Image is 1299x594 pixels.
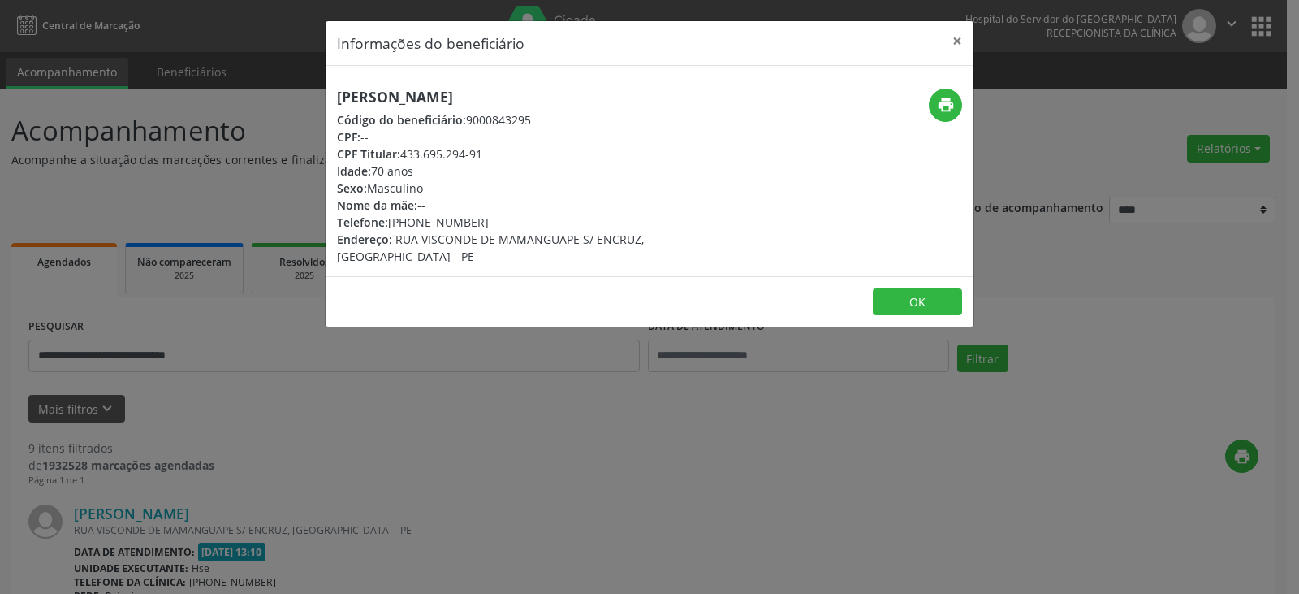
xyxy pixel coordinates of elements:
[873,288,962,316] button: OK
[337,163,371,179] span: Idade:
[337,111,746,128] div: 9000843295
[929,89,962,122] button: print
[337,145,746,163] div: 433.695.294-91
[337,163,746,180] div: 70 anos
[941,21,973,61] button: Close
[337,232,644,264] span: RUA VISCONDE DE MAMANGUAPE S/ ENCRUZ, [GEOGRAPHIC_DATA] - PE
[337,180,367,196] span: Sexo:
[337,180,746,197] div: Masculino
[337,215,388,230] span: Telefone:
[337,214,746,231] div: [PHONE_NUMBER]
[337,146,400,162] span: CPF Titular:
[337,128,746,145] div: --
[337,89,746,106] h5: [PERSON_NAME]
[337,232,392,247] span: Endereço:
[337,33,524,54] h5: Informações do beneficiário
[337,112,466,128] span: Código do beneficiário:
[337,129,360,145] span: CPF:
[337,197,417,213] span: Nome da mãe:
[937,96,955,114] i: print
[337,197,746,214] div: --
